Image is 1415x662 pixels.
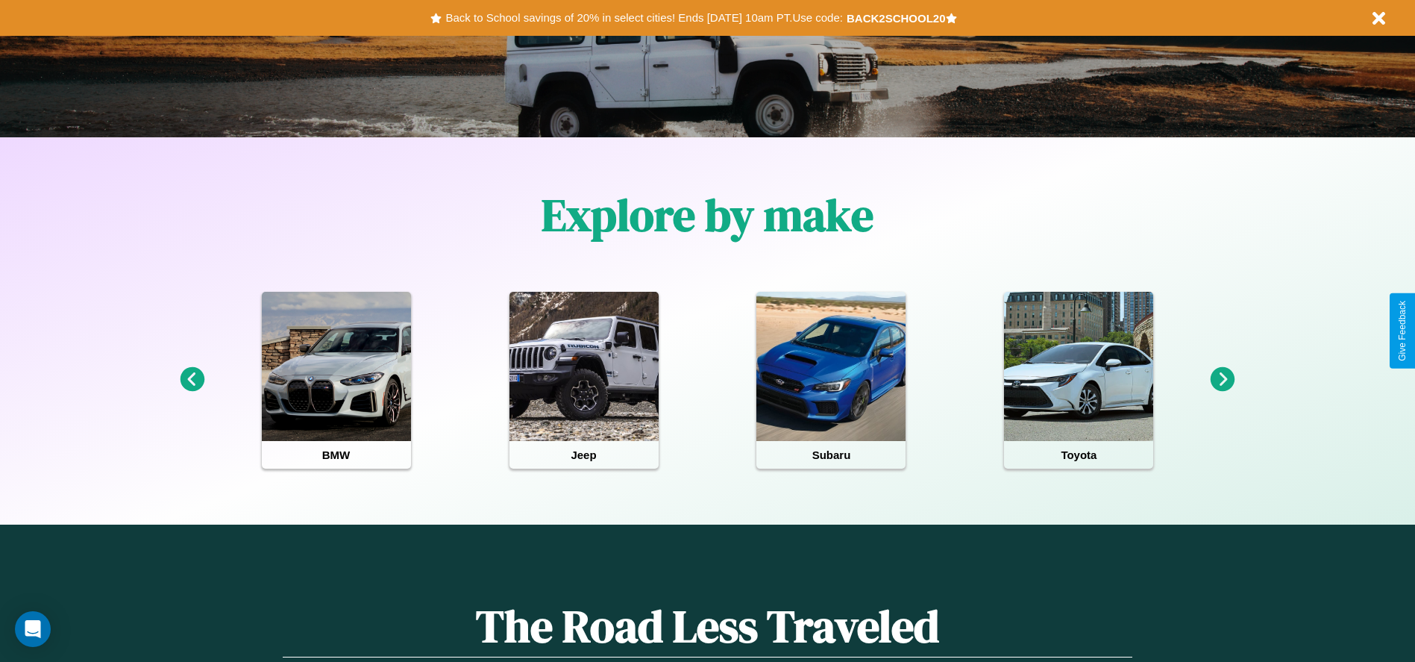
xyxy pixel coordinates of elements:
[1397,301,1408,361] div: Give Feedback
[847,12,946,25] b: BACK2SCHOOL20
[262,441,411,469] h4: BMW
[283,596,1132,658] h1: The Road Less Traveled
[15,611,51,647] div: Open Intercom Messenger
[756,441,906,469] h4: Subaru
[442,7,846,28] button: Back to School savings of 20% in select cities! Ends [DATE] 10am PT.Use code:
[509,441,659,469] h4: Jeep
[542,184,873,246] h1: Explore by make
[1004,441,1153,469] h4: Toyota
